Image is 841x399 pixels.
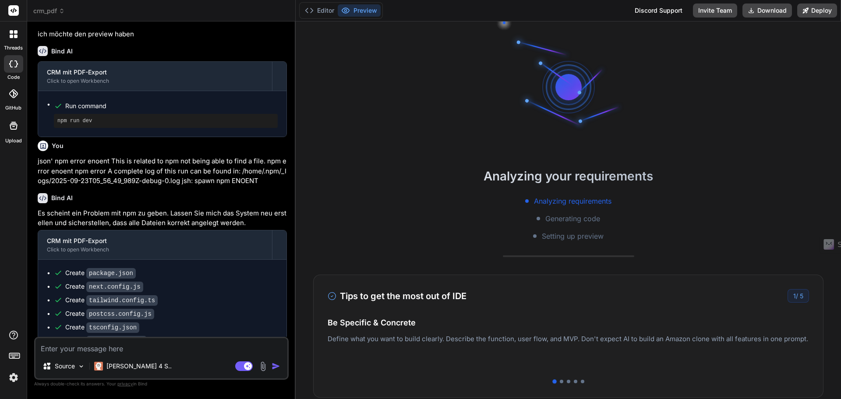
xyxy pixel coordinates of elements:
[797,4,837,18] button: Deploy
[51,194,73,202] h6: Bind AI
[65,102,278,110] span: Run command
[86,309,154,319] code: postcss.config.js
[328,290,466,303] h3: Tips to get the most out of IDE
[38,230,272,259] button: CRM mit PDF-ExportClick to open Workbench
[4,44,23,52] label: threads
[328,317,809,328] h4: Be Specific & Concrete
[301,4,338,17] button: Editor
[38,29,287,39] p: ich möchte den preview haben
[47,246,263,253] div: Click to open Workbench
[629,4,688,18] div: Discord Support
[296,167,841,185] h2: Analyzing your requirements
[545,213,600,224] span: Generating code
[86,268,136,279] code: package.json
[7,74,20,81] label: code
[51,47,73,56] h6: Bind AI
[94,362,103,371] img: Claude 4 Sonnet
[742,4,792,18] button: Download
[117,381,133,386] span: privacy
[33,7,65,15] span: crm_pdf
[65,323,139,332] div: Create
[793,292,796,300] span: 1
[86,336,147,346] code: app/globals.css
[65,336,147,346] div: Create
[800,292,803,300] span: 5
[47,78,263,85] div: Click to open Workbench
[78,363,85,370] img: Pick Models
[272,362,280,371] img: icon
[86,295,158,306] code: tailwind.config.ts
[542,231,604,241] span: Setting up preview
[52,141,64,150] h6: You
[38,208,287,228] p: Es scheint ein Problem mit npm zu geben. Lassen Sie mich das System neu erstellen und sicherstell...
[57,117,274,124] pre: npm run dev
[788,289,809,303] div: /
[534,196,611,206] span: Analyzing requirements
[86,282,143,292] code: next.config.js
[338,4,381,17] button: Preview
[55,362,75,371] p: Source
[5,104,21,112] label: GitHub
[65,296,158,305] div: Create
[106,362,172,371] p: [PERSON_NAME] 4 S..
[258,361,268,371] img: attachment
[6,370,21,385] img: settings
[47,68,263,77] div: CRM mit PDF-Export
[38,156,287,186] p: json' npm error enoent This is related to npm not being able to find a file. npm error enoent npm...
[5,137,22,145] label: Upload
[65,268,136,278] div: Create
[47,237,263,245] div: CRM mit PDF-Export
[86,322,139,333] code: tsconfig.json
[693,4,737,18] button: Invite Team
[65,309,154,318] div: Create
[34,380,289,388] p: Always double-check its answers. Your in Bind
[65,282,143,291] div: Create
[38,62,272,91] button: CRM mit PDF-ExportClick to open Workbench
